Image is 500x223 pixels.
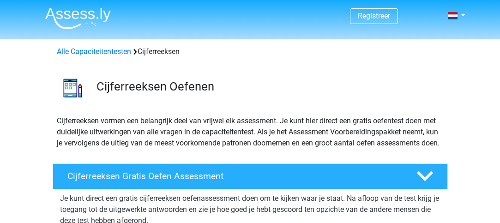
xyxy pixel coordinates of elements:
[358,12,390,20] a: Registreer
[96,79,440,94] h3: Cijferreeksen Oefenen
[57,47,131,56] a: Alle Capaciteitentesten
[57,115,444,149] p: Cijferreeksen vormen een belangrijk deel van vrijwel elk assessment. Je kunt hier direct een grat...
[53,46,447,57] div: Cijferreeksen
[49,163,452,189] a: Cijferreeksen Gratis Oefen Assessment
[67,171,402,181] h4: Cijferreeksen Gratis Oefen Assessment
[45,7,111,29] img: Assessly
[53,68,92,108] img: cijferreeksen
